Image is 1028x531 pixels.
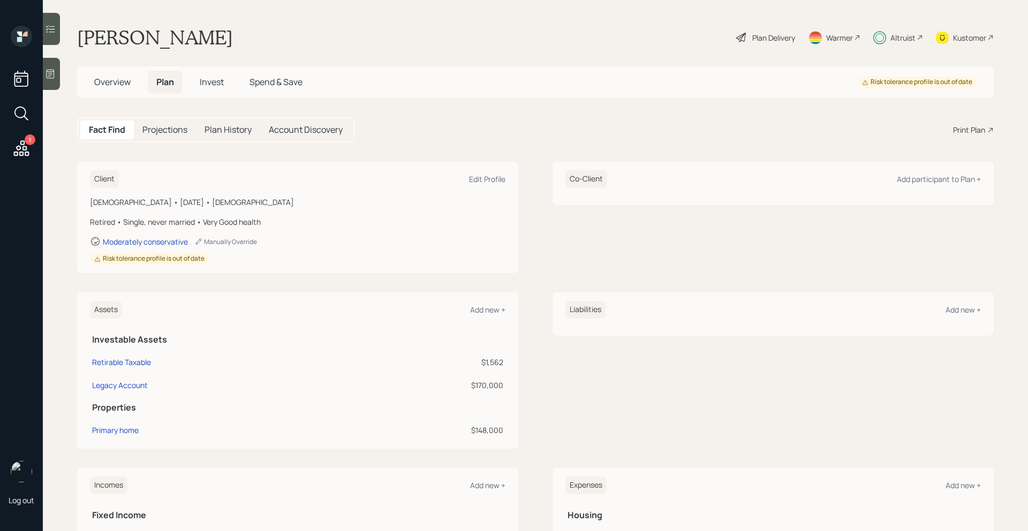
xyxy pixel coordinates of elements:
div: Log out [9,495,34,505]
h6: Client [90,170,119,188]
span: Invest [200,76,224,88]
h5: Plan History [205,125,252,135]
div: Print Plan [953,124,985,135]
div: Manually Override [194,237,257,246]
h5: Housing [568,510,979,520]
h1: [PERSON_NAME] [77,26,233,49]
div: [DEMOGRAPHIC_DATA] • [DATE] • [DEMOGRAPHIC_DATA] [90,196,505,208]
img: michael-russo-headshot.png [11,461,32,482]
div: $1,562 [356,356,503,368]
h6: Liabilities [565,301,606,318]
div: Add new + [470,480,505,490]
h6: Assets [90,301,122,318]
div: Retired • Single, never married • Very Good health [90,216,505,227]
h6: Co-Client [565,170,607,188]
span: Spend & Save [250,76,303,88]
h5: Fact Find [89,125,125,135]
h5: Fixed Income [92,510,503,520]
div: Legacy Account [92,380,148,391]
div: Altruist [890,32,916,43]
div: Add new + [946,480,981,490]
div: Primary home [92,424,139,436]
div: Kustomer [953,32,986,43]
div: Edit Profile [469,174,505,184]
div: Add new + [946,305,981,315]
div: Add participant to Plan + [897,174,981,184]
div: Risk tolerance profile is out of date [862,78,972,87]
span: Overview [94,76,131,88]
h5: Account Discovery [269,125,343,135]
div: Risk tolerance profile is out of date [94,254,205,263]
div: $148,000 [356,424,503,436]
div: $170,000 [356,380,503,391]
h5: Projections [142,125,187,135]
span: Plan [156,76,174,88]
h6: Expenses [565,476,607,494]
h5: Properties [92,403,503,413]
div: Moderately conservative [103,237,188,247]
h6: Incomes [90,476,127,494]
div: Plan Delivery [752,32,795,43]
div: Warmer [826,32,853,43]
div: Retirable Taxable [92,356,151,368]
div: 3 [25,134,35,145]
div: Add new + [470,305,505,315]
h5: Investable Assets [92,335,503,345]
